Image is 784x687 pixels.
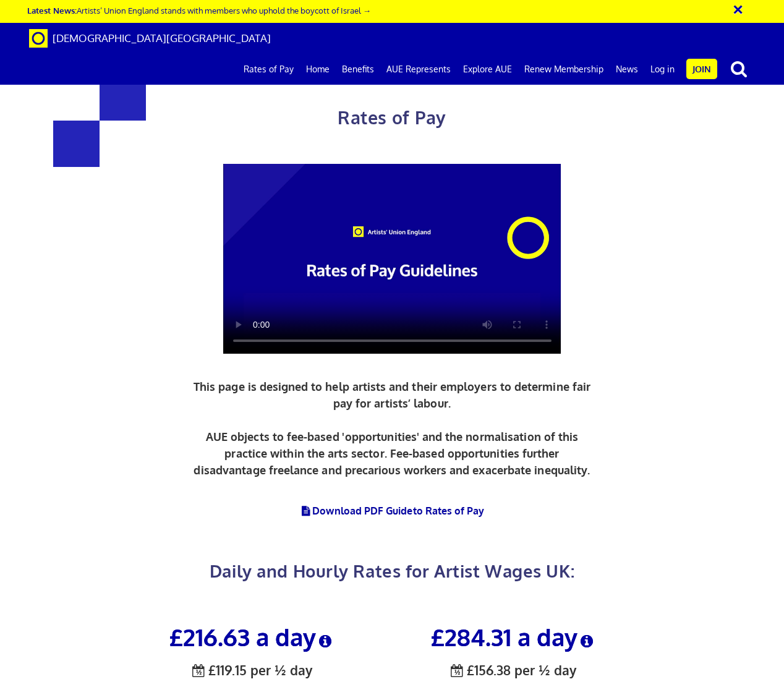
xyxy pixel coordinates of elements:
a: Rates of Pay [237,54,300,85]
span: £119.15 per ½ day [192,662,312,678]
a: Home [300,54,336,85]
a: Explore AUE [457,54,518,85]
h3: £216.63 a day [130,624,373,650]
a: Renew Membership [518,54,610,85]
span: ½ [454,657,460,685]
button: search [720,56,758,82]
a: Log in [644,54,681,85]
a: Download PDF Guideto Rates of Pay [300,505,485,517]
span: ½ [196,657,202,685]
a: Brand [DEMOGRAPHIC_DATA][GEOGRAPHIC_DATA] [20,23,280,54]
span: Rates of Pay [338,106,446,129]
a: News [610,54,644,85]
span: to Rates of Pay [413,505,485,517]
a: AUE Represents [380,54,457,85]
a: Join [686,59,717,79]
h3: £284.31 a day [392,624,635,650]
a: Benefits [336,54,380,85]
p: This page is designed to help artists and their employers to determine fair pay for artists’ labo... [190,378,594,479]
strong: Latest News: [27,5,77,15]
span: Daily and Hourly Rates for Artist Wages UK: [210,560,574,581]
a: Latest News:Artists’ Union England stands with members who uphold the boycott of Israel → [27,5,371,15]
span: [DEMOGRAPHIC_DATA][GEOGRAPHIC_DATA] [53,32,271,45]
span: £156.38 per ½ day [451,662,576,678]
